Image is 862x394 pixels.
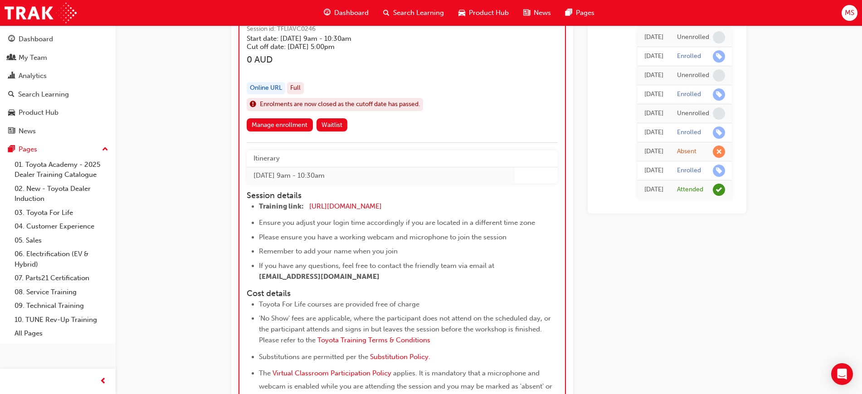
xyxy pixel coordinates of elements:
[458,7,465,19] span: car-icon
[713,146,725,158] span: learningRecordVerb_ABSENT-icon
[259,353,368,361] span: Substitutions are permitted per the
[247,118,313,131] a: Manage enrollment
[11,206,112,220] a: 03. Toyota For Life
[317,336,430,344] a: Toyota Training Terms & Conditions
[324,7,331,19] span: guage-icon
[677,147,696,156] div: Absent
[383,7,390,19] span: search-icon
[100,376,107,387] span: prev-icon
[247,7,558,136] button: Toyota For Life In Action - Virtual ClassroomSession id: TFLIAVC0246Start date: [DATE] 9am - 10:3...
[677,109,709,118] div: Unenrolled
[469,8,509,18] span: Product Hub
[11,271,112,285] a: 07. Parts21 Certification
[677,33,709,42] div: Unenrolled
[644,51,663,62] div: Tue Sep 23 2025 16:48:22 GMT+1000 (Australian Eastern Standard Time)
[11,219,112,233] a: 04. Customer Experience
[250,99,256,111] span: exclaim-icon
[11,247,112,271] a: 06. Electrification (EV & Hybrid)
[309,202,382,210] a: [URL][DOMAIN_NAME]
[4,86,112,103] a: Search Learning
[259,272,380,281] span: [EMAIL_ADDRESS][DOMAIN_NAME]
[4,68,112,84] a: Analytics
[11,285,112,299] a: 08. Service Training
[558,4,602,22] a: pages-iconPages
[4,141,112,158] button: Pages
[273,369,391,377] span: Virtual Classroom Participation Policy
[644,32,663,43] div: Tue Sep 23 2025 16:48:41 GMT+1000 (Australian Eastern Standard Time)
[4,123,112,140] a: News
[644,185,663,195] div: Thu May 14 2020 00:00:00 GMT+1000 (Australian Eastern Standard Time)
[247,150,515,167] th: Itinerary
[334,8,369,18] span: Dashboard
[4,104,112,121] a: Product Hub
[19,71,47,81] div: Analytics
[393,8,444,18] span: Search Learning
[259,314,553,344] span: 'No Show' fees are applicable, where the participant does not attend on the scheduled day, or the...
[523,7,530,19] span: news-icon
[677,128,701,137] div: Enrolled
[644,146,663,157] div: Wed Mar 23 2022 01:00:00 GMT+1100 (Australian Eastern Daylight Time)
[321,121,342,129] span: Waitlist
[713,107,725,120] span: learningRecordVerb_NONE-icon
[247,24,483,34] span: Session id: TFLIAVC0246
[677,185,703,194] div: Attended
[19,126,36,136] div: News
[247,289,558,299] h4: Cost details
[247,82,285,94] div: Online URL
[259,219,535,227] span: Ensure you adjust your login time accordingly if you are located in a different time zone
[644,127,663,138] div: Thu Feb 13 2025 09:26:46 GMT+1100 (Australian Eastern Daylight Time)
[644,70,663,81] div: Tue Jun 10 2025 08:46:38 GMT+1000 (Australian Eastern Standard Time)
[370,353,430,361] a: Substitution Policy.
[259,233,506,241] span: Please ensure you have a working webcam and microphone to join the session
[102,144,108,156] span: up-icon
[644,108,663,119] div: Thu Feb 13 2025 09:26:57 GMT+1100 (Australian Eastern Daylight Time)
[516,4,558,22] a: news-iconNews
[247,43,468,51] h5: Cut off date: [DATE] 5:00pm
[4,49,112,66] a: My Team
[11,158,112,182] a: 01. Toyota Academy - 2025 Dealer Training Catalogue
[247,54,483,65] h3: 0 AUD
[247,191,541,201] h4: Session details
[644,165,663,176] div: Mon Feb 21 2022 01:00:00 GMT+1100 (Australian Eastern Daylight Time)
[4,31,112,48] a: Dashboard
[713,165,725,177] span: learningRecordVerb_ENROLL-icon
[831,363,853,385] div: Open Intercom Messenger
[8,146,15,154] span: pages-icon
[451,4,516,22] a: car-iconProduct Hub
[8,72,15,80] span: chart-icon
[259,262,494,270] span: If you have any questions, feel free to contact the friendly team via email at
[5,3,77,23] a: Trak
[259,369,271,377] span: The
[247,34,468,43] h5: Start date: [DATE] 9am - 10:30am
[19,53,47,63] div: My Team
[259,300,419,308] span: Toyota For Life courses are provided free of charge
[11,182,112,206] a: 02. New - Toyota Dealer Induction
[534,8,551,18] span: News
[713,31,725,44] span: learningRecordVerb_NONE-icon
[259,202,304,210] span: Training link:
[11,233,112,248] a: 05. Sales
[845,8,854,18] span: MS
[677,52,701,61] div: Enrolled
[317,4,376,22] a: guage-iconDashboard
[260,99,420,110] span: Enrolments are now closed as the cutoff date has passed.
[713,88,725,101] span: learningRecordVerb_ENROLL-icon
[842,5,857,21] button: MS
[677,90,701,99] div: Enrolled
[11,326,112,340] a: All Pages
[11,313,112,327] a: 10. TUNE Rev-Up Training
[8,91,15,99] span: search-icon
[247,167,515,184] td: [DATE] 9am - 10:30am
[677,71,709,80] div: Unenrolled
[4,29,112,141] button: DashboardMy TeamAnalyticsSearch LearningProduct HubNews
[317,118,348,131] button: Waitlist
[19,144,37,155] div: Pages
[713,69,725,82] span: learningRecordVerb_NONE-icon
[18,89,69,100] div: Search Learning
[259,247,398,255] span: Remember to add your name when you join
[8,54,15,62] span: people-icon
